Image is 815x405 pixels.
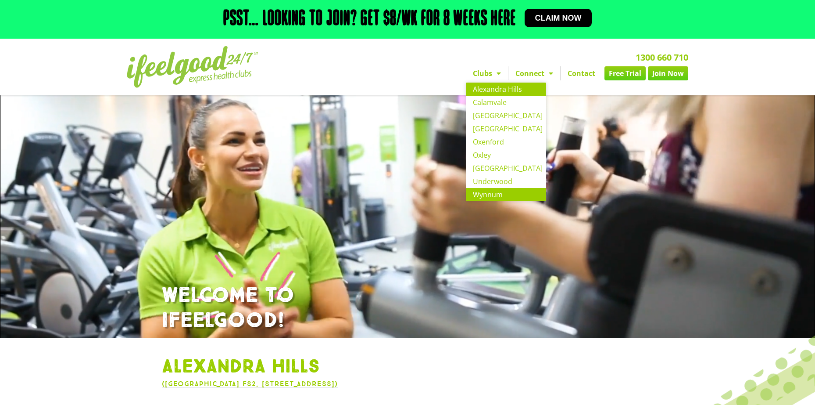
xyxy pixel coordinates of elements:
[162,380,338,388] a: ([GEOGRAPHIC_DATA] FS2, [STREET_ADDRESS])
[535,14,582,22] span: Claim now
[604,66,646,80] a: Free Trial
[466,148,546,162] a: Oxley
[162,356,653,379] h1: Alexandra Hills
[466,175,546,188] a: Underwood
[466,96,546,109] a: Calamvale
[648,66,688,80] a: Join Now
[162,283,653,334] h1: WELCOME TO IFEELGOOD!
[326,66,688,80] nav: Menu
[561,66,602,80] a: Contact
[525,9,592,27] a: Claim now
[466,135,546,148] a: Oxenford
[466,83,546,201] ul: Clubs
[466,66,508,80] a: Clubs
[636,51,688,63] a: 1300 660 710
[466,109,546,122] a: [GEOGRAPHIC_DATA]
[466,83,546,96] a: Alexandra Hills
[223,9,516,30] h2: Psst… Looking to join? Get $8/wk for 8 weeks here
[508,66,560,80] a: Connect
[466,122,546,135] a: [GEOGRAPHIC_DATA]
[466,188,546,201] a: Wynnum
[466,162,546,175] a: [GEOGRAPHIC_DATA]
